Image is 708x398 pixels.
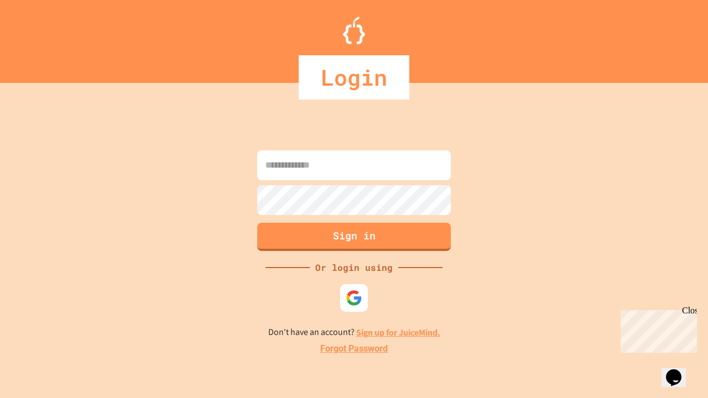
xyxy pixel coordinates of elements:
a: Forgot Password [320,342,388,355]
div: Login [299,55,409,99]
iframe: chat widget [662,354,697,387]
img: google-icon.svg [346,290,362,306]
iframe: chat widget [616,306,697,353]
a: Sign up for JuiceMind. [356,327,440,338]
img: Logo.svg [343,17,365,44]
p: Don't have an account? [268,326,440,339]
button: Sign in [257,223,451,251]
div: Or login using [310,261,398,274]
div: Chat with us now!Close [4,4,76,70]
